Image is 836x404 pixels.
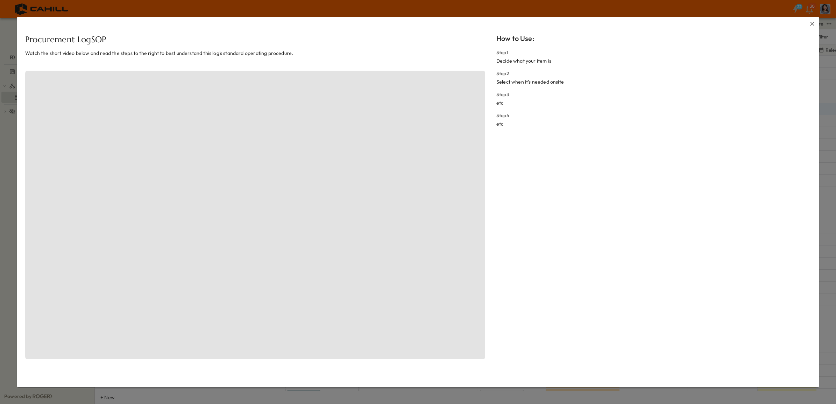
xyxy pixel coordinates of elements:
[496,99,802,106] p: etc
[496,78,802,85] p: Select when it's needed onsite
[496,91,802,98] p: Step 3
[496,57,802,64] p: Decide what your item is
[496,70,802,77] p: Step 2
[25,34,485,45] p: Procurement Log SOP
[496,34,802,43] p: How to Use:
[496,49,802,56] p: Step 1
[496,120,802,127] p: etc
[25,50,485,57] p: Watch the short video below and read the steps to the right to best understand this log’s standar...
[496,112,802,119] p: Step 4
